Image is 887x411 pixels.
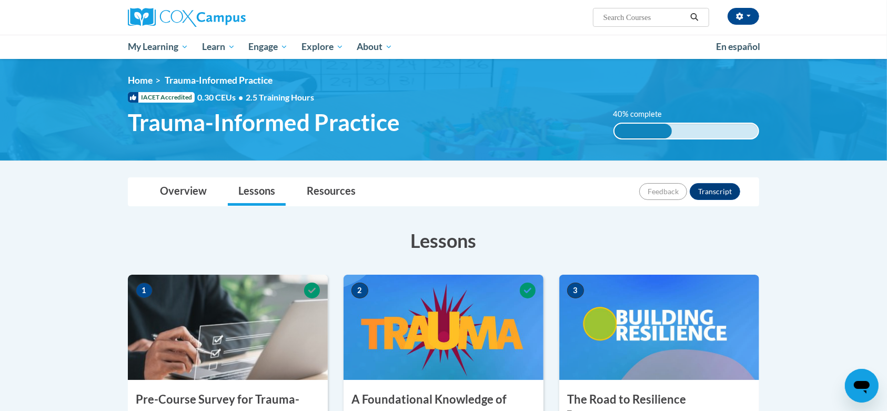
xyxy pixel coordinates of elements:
[296,178,366,206] a: Resources
[128,8,328,27] a: Cox Campus
[845,369,879,403] iframe: Button to launch messaging window
[128,275,328,380] img: Course Image
[350,35,400,59] a: About
[112,35,775,59] div: Main menu
[149,178,217,206] a: Overview
[136,283,153,298] span: 1
[687,11,702,24] button: Search
[559,392,759,408] h3: The Road to Resilience
[128,41,188,53] span: My Learning
[128,92,195,103] span: IACET Accredited
[165,75,273,86] span: Trauma-Informed Practice
[295,35,350,59] a: Explore
[128,8,246,27] img: Cox Campus
[128,108,400,136] span: Trauma-Informed Practice
[128,75,153,86] a: Home
[301,41,344,53] span: Explore
[716,41,760,52] span: En español
[246,92,314,102] span: 2.5 Training Hours
[344,275,543,380] img: Course Image
[639,183,687,200] button: Feedback
[602,11,687,24] input: Search Courses
[351,283,368,298] span: 2
[228,178,286,206] a: Lessons
[241,35,295,59] a: Engage
[613,108,674,120] label: 40% complete
[559,275,759,380] img: Course Image
[709,36,767,58] a: En español
[728,8,759,25] button: Account Settings
[202,41,235,53] span: Learn
[690,183,740,200] button: Transcript
[614,124,672,138] div: 40% complete
[121,35,195,59] a: My Learning
[357,41,392,53] span: About
[128,227,759,254] h3: Lessons
[238,92,243,102] span: •
[567,283,584,298] span: 3
[195,35,242,59] a: Learn
[197,92,246,103] span: 0.30 CEUs
[248,41,288,53] span: Engage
